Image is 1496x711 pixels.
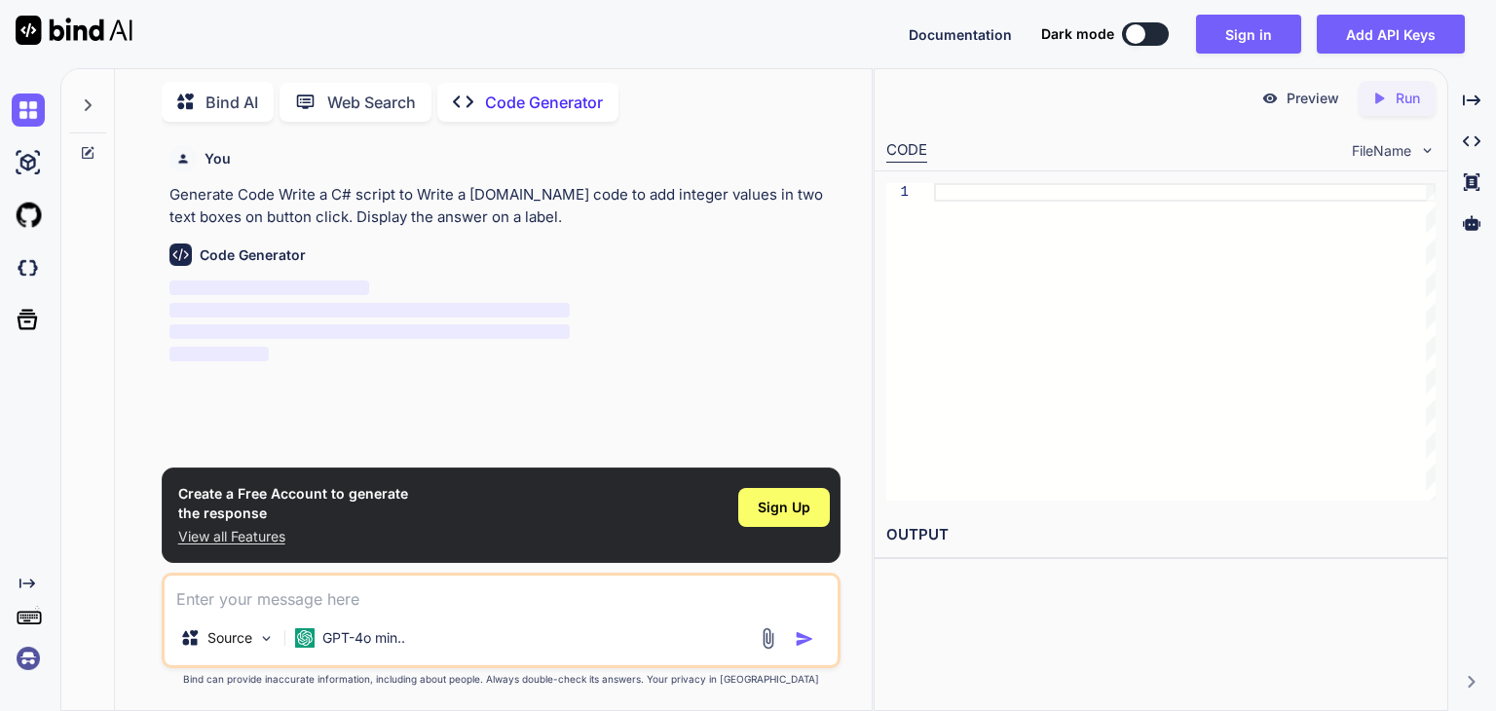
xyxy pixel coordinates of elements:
span: ‌ [169,324,570,339]
p: GPT-4o min.. [322,628,405,648]
span: Dark mode [1041,24,1114,44]
img: chevron down [1419,142,1436,159]
h6: Code Generator [200,245,306,265]
img: signin [12,642,45,675]
span: Documentation [909,26,1012,43]
img: preview [1261,90,1279,107]
p: Generate Code Write a C# script to Write a [DOMAIN_NAME] code to add integer values in two text b... [169,184,837,228]
button: Documentation [909,24,1012,45]
h1: Create a Free Account to generate the response [178,484,408,523]
img: GPT-4o mini [295,628,315,648]
span: ‌ [169,347,270,361]
p: View all Features [178,527,408,546]
img: Pick Models [258,630,275,647]
span: Sign Up [758,498,810,517]
div: CODE [886,139,927,163]
span: FileName [1352,141,1411,161]
img: icon [795,629,814,649]
button: Sign in [1196,15,1301,54]
h6: You [205,149,231,168]
p: Bind can provide inaccurate information, including about people. Always double-check its answers.... [162,672,841,687]
img: chat [12,94,45,127]
span: ‌ [169,303,570,318]
img: darkCloudIdeIcon [12,251,45,284]
img: attachment [757,627,779,650]
div: 1 [886,183,909,202]
h2: OUTPUT [875,512,1447,558]
img: Bind AI [16,16,132,45]
p: Run [1396,89,1420,108]
img: githubLight [12,199,45,232]
p: Bind AI [206,91,258,114]
p: Web Search [327,91,416,114]
p: Preview [1287,89,1339,108]
button: Add API Keys [1317,15,1465,54]
img: ai-studio [12,146,45,179]
p: Code Generator [485,91,603,114]
p: Source [207,628,252,648]
span: ‌ [169,281,370,295]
